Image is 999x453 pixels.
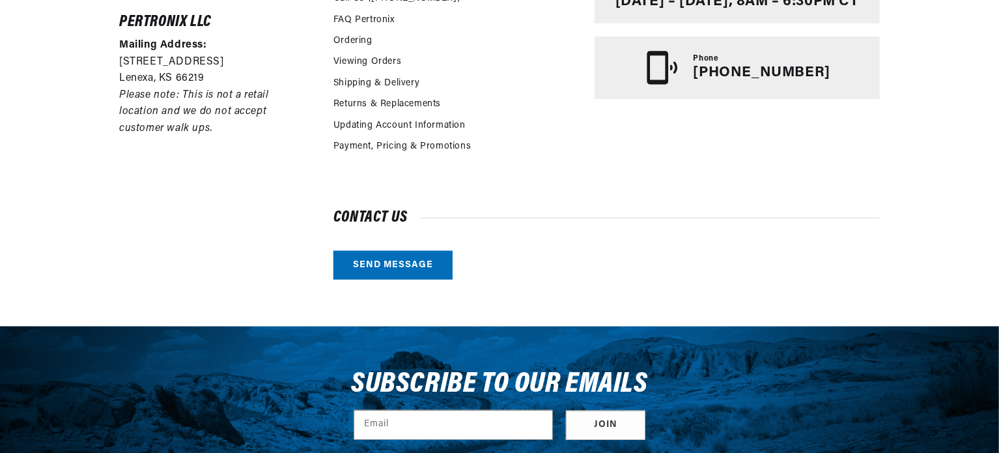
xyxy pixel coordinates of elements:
[333,55,401,69] a: Viewing Orders
[333,34,373,48] a: Ordering
[351,372,648,397] h3: Subscribe to our emails
[333,211,880,224] h2: Contact us
[119,90,269,134] em: Please note: This is not a retail location and we do not accept customer walk ups.
[119,40,207,50] strong: Mailing Address:
[694,65,830,81] p: [PHONE_NUMBER]
[333,76,419,91] a: Shipping & Delivery
[333,251,453,280] a: Send message
[354,411,552,439] input: Email
[333,139,471,154] a: Payment, Pricing & Promotions
[333,13,395,27] a: FAQ Pertronix
[333,119,466,133] a: Updating Account Information
[595,37,880,99] a: Phone [PHONE_NUMBER]
[694,53,719,65] span: Phone
[119,70,309,87] p: Lenexa, KS 66219
[566,411,645,440] button: Subscribe
[119,54,309,71] p: [STREET_ADDRESS]
[119,16,309,29] h6: Pertronix LLC
[333,97,441,111] a: Returns & Replacements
